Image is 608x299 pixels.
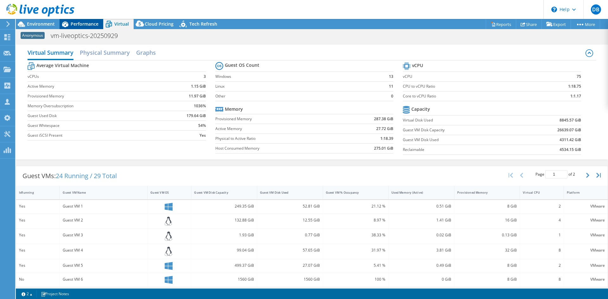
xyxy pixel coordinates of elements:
[191,83,206,90] b: 1.15 GiB
[403,117,519,123] label: Virtual Disk Used
[391,247,451,254] div: 3.81 GiB
[326,232,386,239] div: 38.33 %
[198,122,206,129] b: 54%
[36,62,89,69] b: Average Virtual Machine
[412,62,423,69] b: vCPU
[326,262,386,269] div: 5.41 %
[204,73,206,80] b: 3
[28,122,163,129] label: Guest Whitespace
[80,46,130,59] h2: Physical Summary
[63,232,144,239] div: Guest VM 3
[391,276,451,283] div: 0 GiB
[326,203,386,210] div: 21.12 %
[523,203,560,210] div: 2
[391,203,451,210] div: 0.51 GiB
[215,135,342,142] label: Physical to Active Ratio
[189,93,206,99] b: 11.97 GiB
[114,21,129,27] span: Virtual
[457,276,517,283] div: 8 GiB
[567,190,597,195] div: Platform
[28,83,163,90] label: Active Memory
[36,290,73,298] a: Project Notes
[567,203,605,210] div: VMware
[194,103,206,109] b: 1036%
[225,62,259,68] b: Guest OS Count
[560,137,581,143] b: 4311.42 GiB
[27,21,55,27] span: Environment
[523,190,553,195] div: Virtual CPU
[63,276,144,283] div: Guest VM 6
[570,93,581,99] b: 1:1.17
[215,145,342,152] label: Host Consumed Memory
[19,247,57,254] div: Yes
[374,145,393,152] b: 275.01 GiB
[326,190,378,195] div: Guest VM % Occupancy
[260,262,320,269] div: 27.07 GiB
[457,232,517,239] div: 0.13 GiB
[567,247,605,254] div: VMware
[523,276,560,283] div: 8
[19,217,57,224] div: Yes
[71,21,98,27] span: Performance
[19,232,57,239] div: Yes
[21,32,45,39] span: Anonymous
[260,190,312,195] div: Guest VM Disk Used
[28,113,163,119] label: Guest Used Disk
[215,83,377,90] label: Linux
[136,46,156,59] h2: Graphs
[48,32,128,39] h1: vm-liveoptics-20250929
[571,19,600,29] a: More
[19,262,57,269] div: Yes
[215,93,377,99] label: Other
[194,262,254,269] div: 499.37 GiB
[568,83,581,90] b: 1:18.75
[28,103,163,109] label: Memory Oversubscription
[215,73,377,80] label: Windows
[551,7,557,12] svg: \n
[567,276,605,283] div: VMware
[326,276,386,283] div: 100 %
[557,127,581,133] b: 26639.07 GiB
[326,247,386,254] div: 31.97 %
[567,217,605,224] div: VMware
[545,170,567,178] input: jump to page
[380,135,393,142] b: 1:18.39
[516,19,542,29] a: Share
[145,21,174,27] span: Cloud Pricing
[189,21,217,27] span: Tech Refresh
[391,232,451,239] div: 0.02 GiB
[457,217,517,224] div: 16 GiB
[403,127,519,133] label: Guest VM Disk Capacity
[403,146,519,153] label: Reclaimable
[187,113,206,119] b: 179.64 GiB
[457,262,517,269] div: 8 GiB
[260,247,320,254] div: 57.65 GiB
[28,132,163,139] label: Guest iSCSI Present
[457,203,517,210] div: 8 GiB
[523,262,560,269] div: 2
[56,171,117,180] span: 24 Running / 29 Total
[573,171,575,177] span: 2
[260,203,320,210] div: 52.81 GiB
[403,83,534,90] label: CPU to vCPU Ratio
[199,132,206,139] b: Yes
[374,116,393,122] b: 287.38 GiB
[19,276,57,283] div: No
[535,170,575,178] span: Page of
[63,247,144,254] div: Guest VM 4
[326,217,386,224] div: 8.97 %
[19,203,57,210] div: Yes
[403,137,519,143] label: Guest VM Disk Used
[389,73,393,80] b: 13
[260,276,320,283] div: 1560 GiB
[194,203,254,210] div: 249.35 GiB
[411,106,430,112] b: Capacity
[194,190,246,195] div: Guest VM Disk Capacity
[591,4,601,15] span: DB
[17,290,37,298] a: 2
[150,190,180,195] div: Guest VM OS
[389,83,393,90] b: 11
[194,217,254,224] div: 132.88 GiB
[577,73,581,80] b: 75
[194,276,254,283] div: 1560 GiB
